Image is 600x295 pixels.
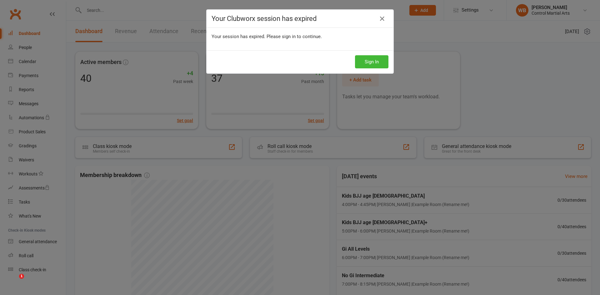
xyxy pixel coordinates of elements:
[212,15,388,22] h4: Your Clubworx session has expired
[377,14,387,24] a: Close
[6,274,21,289] iframe: Intercom live chat
[355,55,388,68] button: Sign In
[212,34,322,39] span: Your session has expired. Please sign in to continue.
[19,274,24,279] span: 1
